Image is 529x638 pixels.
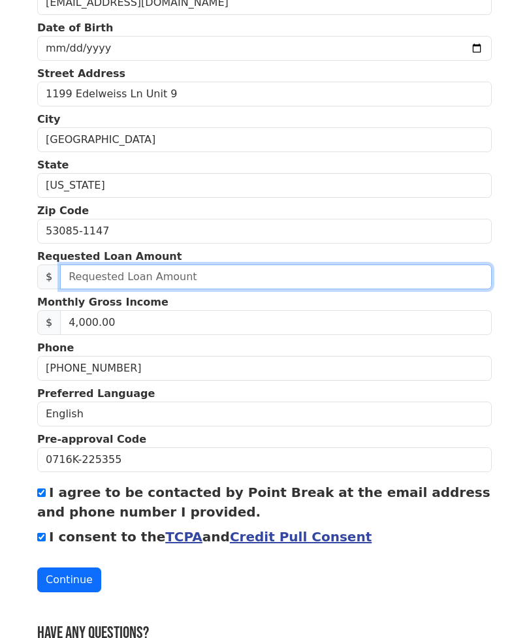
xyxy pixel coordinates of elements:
strong: Pre-approval Code [37,433,146,445]
input: Street Address [37,82,492,106]
input: Phone [37,356,492,381]
input: 0.00 [60,310,492,335]
a: TCPA [165,529,202,545]
input: Requested Loan Amount [60,264,492,289]
strong: Preferred Language [37,387,155,400]
input: Zip Code [37,219,492,244]
span: $ [37,264,61,289]
strong: Date of Birth [37,22,113,34]
button: Continue [37,567,101,592]
strong: Phone [37,342,74,354]
strong: Requested Loan Amount [37,250,182,263]
strong: Zip Code [37,204,89,217]
input: Pre-approval Code [37,447,492,472]
label: I consent to the and [49,529,372,545]
p: Monthly Gross Income [37,295,492,310]
label: I agree to be contacted by Point Break at the email address and phone number I provided. [37,485,490,520]
a: Credit Pull Consent [230,529,372,545]
strong: State [37,159,69,171]
input: City [37,127,492,152]
strong: Street Address [37,67,125,80]
strong: City [37,113,60,125]
span: $ [37,310,61,335]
